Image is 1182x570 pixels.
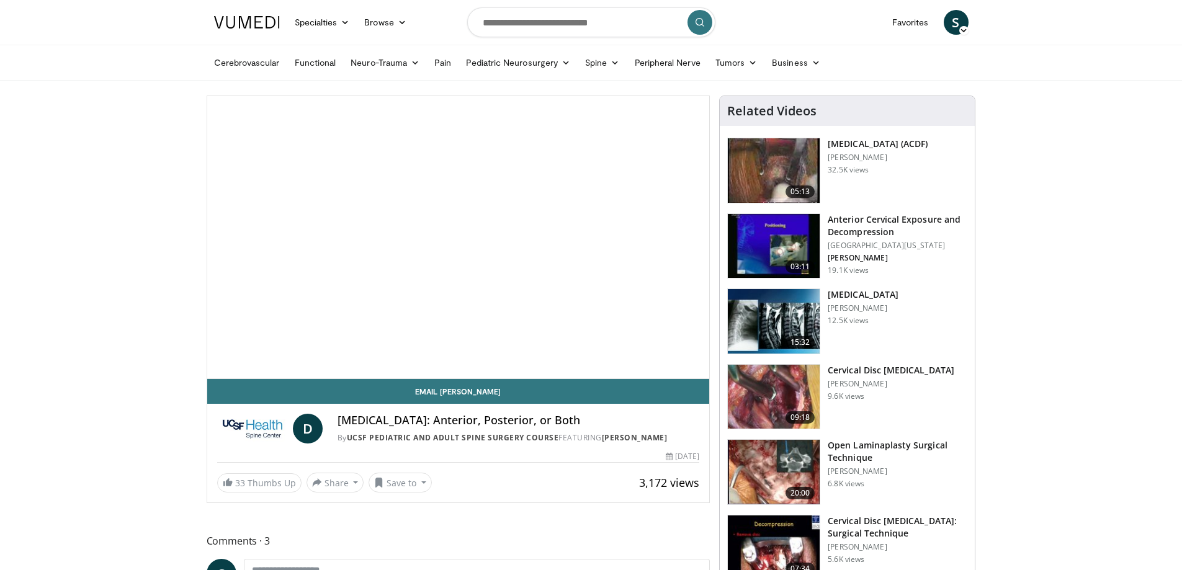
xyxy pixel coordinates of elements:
[786,411,815,424] span: 09:18
[287,10,357,35] a: Specialties
[343,50,427,75] a: Neuro-Trauma
[427,50,459,75] a: Pain
[627,50,708,75] a: Peripheral Nerve
[357,10,414,35] a: Browse
[338,432,699,443] div: By FEATURING
[828,439,967,464] h3: Open Laminaplasty Surgical Technique
[708,50,765,75] a: Tumors
[293,414,323,443] a: D
[207,96,710,379] video-js: Video Player
[217,414,288,443] img: UCSF Pediatric and Adult Spine Surgery Course
[727,364,967,430] a: 09:18 Cervical Disc [MEDICAL_DATA] [PERSON_NAME] 9.6K views
[666,451,699,462] div: [DATE]
[764,50,828,75] a: Business
[639,475,699,490] span: 3,172 views
[828,466,967,476] p: [PERSON_NAME]
[459,50,578,75] a: Pediatric Neurosurgery
[786,336,815,349] span: 15:32
[786,487,815,499] span: 20:00
[467,7,715,37] input: Search topics, interventions
[287,50,344,75] a: Functional
[828,153,928,163] p: [PERSON_NAME]
[207,533,710,549] span: Comments 3
[828,515,967,540] h3: Cervical Disc [MEDICAL_DATA]: Surgical Technique
[728,440,820,504] img: hell_1.png.150x105_q85_crop-smart_upscale.jpg
[828,241,967,251] p: [GEOGRAPHIC_DATA][US_STATE]
[828,213,967,238] h3: Anterior Cervical Exposure and Decompression
[728,365,820,429] img: Chang_Arthroplasty_1.png.150x105_q85_crop-smart_upscale.jpg
[602,432,668,443] a: [PERSON_NAME]
[828,165,869,175] p: 32.5K views
[217,473,302,492] a: 33 Thumbs Up
[728,138,820,203] img: Dr_Ali_Bydon_Performs_An_ACDF_Procedure_100000624_3.jpg.150x105_q85_crop-smart_upscale.jpg
[369,473,432,492] button: Save to
[828,479,864,489] p: 6.8K views
[828,138,928,150] h3: [MEDICAL_DATA] (ACDF)
[578,50,627,75] a: Spine
[307,473,364,492] button: Share
[828,265,869,275] p: 19.1K views
[828,364,954,376] h3: Cervical Disc [MEDICAL_DATA]
[338,414,699,427] h4: [MEDICAL_DATA]: Anterior, Posterior, or Both
[828,288,898,301] h3: [MEDICAL_DATA]
[727,104,817,118] h4: Related Videos
[828,379,954,389] p: [PERSON_NAME]
[786,261,815,273] span: 03:11
[235,477,245,489] span: 33
[828,554,864,564] p: 5.6K views
[828,391,864,401] p: 9.6K views
[207,50,287,75] a: Cerebrovascular
[727,439,967,505] a: 20:00 Open Laminaplasty Surgical Technique [PERSON_NAME] 6.8K views
[214,16,280,29] img: VuMedi Logo
[728,214,820,278] img: 38786_0000_3.png.150x105_q85_crop-smart_upscale.jpg
[727,213,967,279] a: 03:11 Anterior Cervical Exposure and Decompression [GEOGRAPHIC_DATA][US_STATE] [PERSON_NAME] 19.1...
[828,542,967,552] p: [PERSON_NAME]
[207,379,710,404] a: Email [PERSON_NAME]
[944,10,969,35] a: S
[786,185,815,198] span: 05:13
[727,138,967,203] a: 05:13 [MEDICAL_DATA] (ACDF) [PERSON_NAME] 32.5K views
[727,288,967,354] a: 15:32 [MEDICAL_DATA] [PERSON_NAME] 12.5K views
[828,303,898,313] p: [PERSON_NAME]
[828,316,869,326] p: 12.5K views
[728,289,820,354] img: dard_1.png.150x105_q85_crop-smart_upscale.jpg
[347,432,559,443] a: UCSF Pediatric and Adult Spine Surgery Course
[828,253,967,263] p: [PERSON_NAME]
[885,10,936,35] a: Favorites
